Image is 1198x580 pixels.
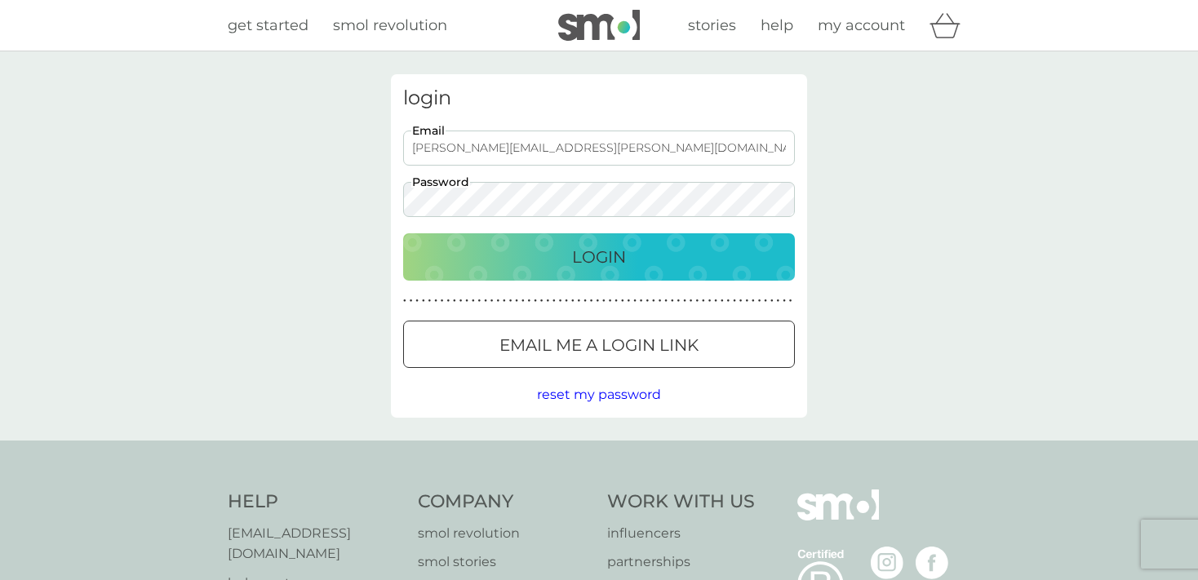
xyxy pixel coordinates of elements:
[446,297,450,305] p: ●
[745,297,748,305] p: ●
[571,297,575,305] p: ●
[552,297,556,305] p: ●
[590,297,593,305] p: ●
[441,297,444,305] p: ●
[528,297,531,305] p: ●
[818,14,905,38] a: my account
[228,523,402,565] a: [EMAIL_ADDRESS][DOMAIN_NAME]
[652,297,655,305] p: ●
[615,297,618,305] p: ●
[418,551,592,573] a: smol stories
[777,297,780,305] p: ●
[761,16,793,34] span: help
[515,297,518,305] p: ●
[472,297,475,305] p: ●
[916,547,948,579] img: visit the smol Facebook page
[465,297,468,305] p: ●
[733,297,736,305] p: ●
[764,297,767,305] p: ●
[664,297,668,305] p: ●
[521,297,525,305] p: ●
[607,523,755,544] a: influencers
[640,297,643,305] p: ●
[453,297,456,305] p: ●
[499,332,699,358] p: Email me a login link
[871,547,903,579] img: visit the smol Instagram page
[628,297,631,305] p: ●
[578,297,581,305] p: ●
[459,297,463,305] p: ●
[688,14,736,38] a: stories
[583,297,587,305] p: ●
[333,14,447,38] a: smol revolution
[818,16,905,34] span: my account
[509,297,512,305] p: ●
[403,321,795,368] button: Email me a login link
[428,297,432,305] p: ●
[607,551,755,573] a: partnerships
[228,14,308,38] a: get started
[683,297,686,305] p: ●
[418,489,592,515] h4: Company
[418,523,592,544] a: smol revolution
[333,16,447,34] span: smol revolution
[739,297,743,305] p: ●
[633,297,637,305] p: ●
[659,297,662,305] p: ●
[708,297,712,305] p: ●
[688,16,736,34] span: stories
[721,297,724,305] p: ●
[490,297,494,305] p: ●
[565,297,568,305] p: ●
[572,244,626,270] p: Login
[228,16,308,34] span: get started
[752,297,755,305] p: ●
[558,10,640,41] img: smol
[758,297,761,305] p: ●
[761,14,793,38] a: help
[671,297,674,305] p: ●
[607,489,755,515] h4: Work With Us
[534,297,537,305] p: ●
[783,297,786,305] p: ●
[559,297,562,305] p: ●
[422,297,425,305] p: ●
[690,297,693,305] p: ●
[930,9,970,42] div: basket
[410,297,413,305] p: ●
[789,297,792,305] p: ●
[496,297,499,305] p: ●
[403,86,795,110] h3: login
[503,297,506,305] p: ●
[695,297,699,305] p: ●
[484,297,487,305] p: ●
[537,387,661,402] span: reset my password
[602,297,606,305] p: ●
[702,297,705,305] p: ●
[478,297,481,305] p: ●
[540,297,544,305] p: ●
[797,489,879,545] img: smol
[770,297,774,305] p: ●
[596,297,599,305] p: ●
[403,233,795,281] button: Login
[714,297,717,305] p: ●
[228,489,402,515] h4: Help
[434,297,437,305] p: ●
[609,297,612,305] p: ●
[677,297,681,305] p: ●
[415,297,419,305] p: ●
[403,297,406,305] p: ●
[621,297,624,305] p: ●
[537,384,661,405] button: reset my password
[546,297,549,305] p: ●
[646,297,649,305] p: ●
[727,297,730,305] p: ●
